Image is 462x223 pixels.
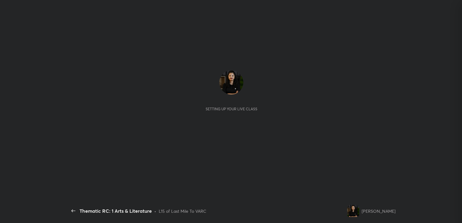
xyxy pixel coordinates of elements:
[154,208,156,214] div: •
[347,205,359,217] img: 9e24b94aef5d423da2dc226449c24655.jpg
[159,208,206,214] div: L15 of Last Mile To VARC
[219,70,243,95] img: 9e24b94aef5d423da2dc226449c24655.jpg
[206,107,257,111] div: Setting up your live class
[362,208,395,214] div: [PERSON_NAME]
[80,207,152,215] div: Thematic RC: 1 Arts & Literature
